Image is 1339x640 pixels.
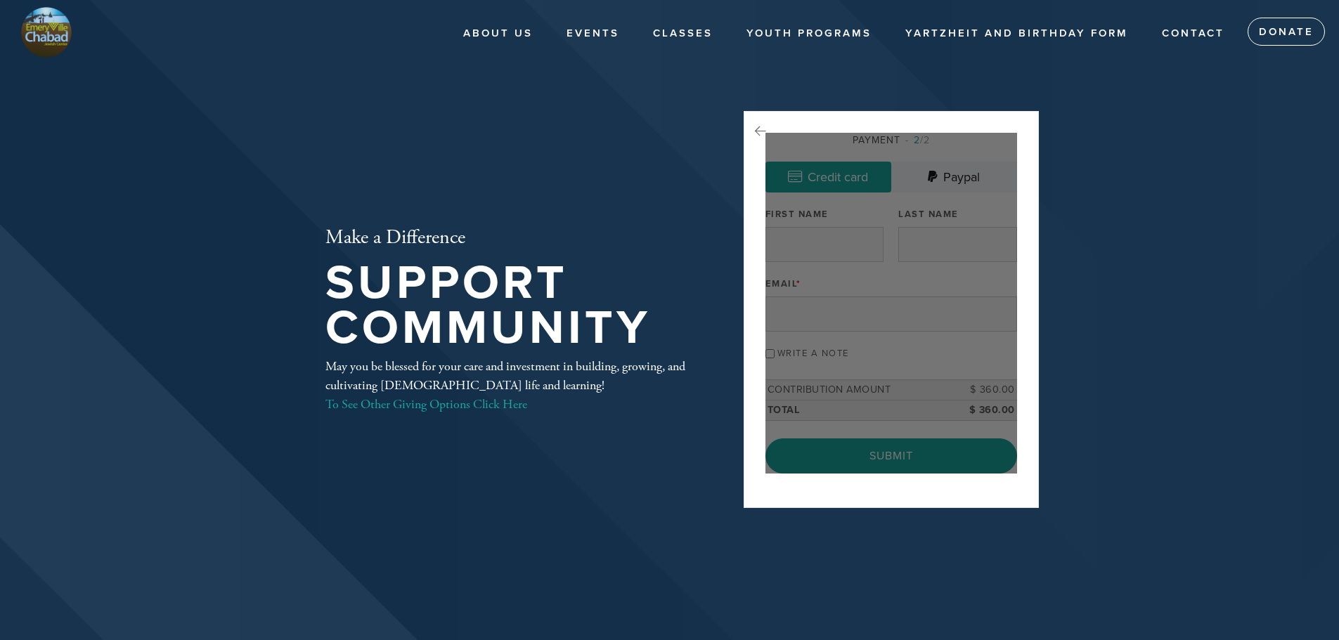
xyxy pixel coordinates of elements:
[556,20,630,47] a: Events
[21,7,72,58] img: logo.png
[642,20,723,47] a: Classes
[325,226,698,250] h2: Make a Difference
[1248,18,1325,46] a: Donate
[1151,20,1235,47] a: Contact
[325,357,698,414] div: May you be blessed for your care and investment in building, growing, and cultivating [DEMOGRAPHI...
[325,396,527,412] a: To See Other Giving Options Click Here
[453,20,543,47] a: About Us
[325,261,698,351] h1: Support Community
[895,20,1139,47] a: Yartzheit and Birthday Form
[736,20,882,47] a: Youth Programs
